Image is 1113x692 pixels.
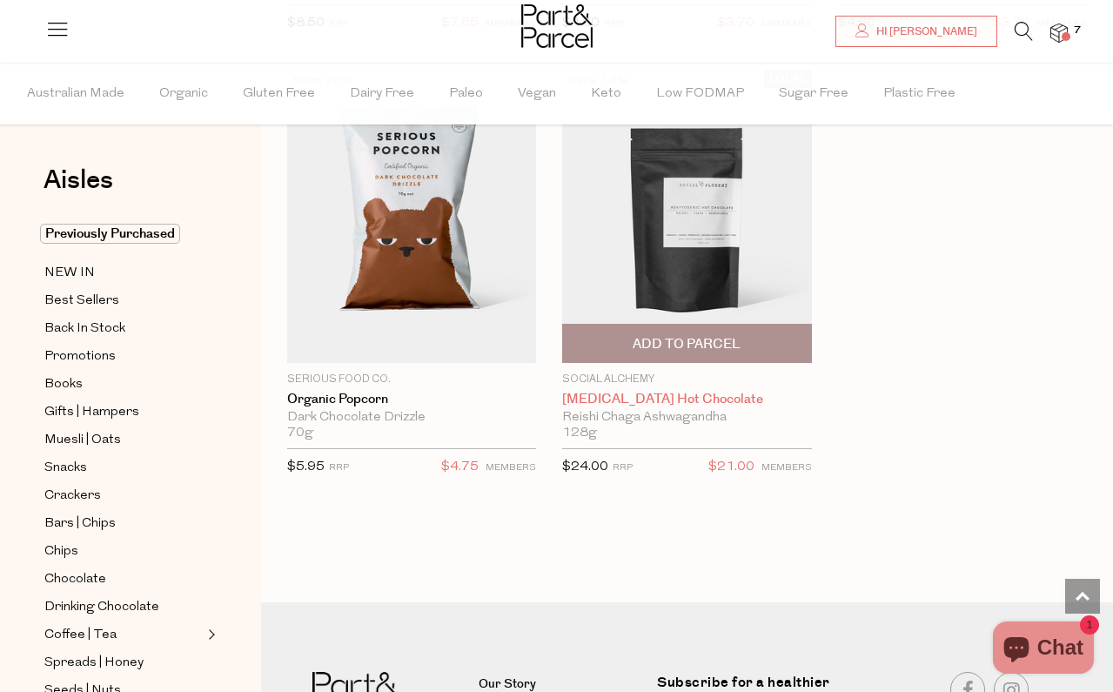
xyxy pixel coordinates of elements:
[44,319,125,339] span: Back In Stock
[329,463,349,473] small: RRP
[44,161,113,199] span: Aisles
[204,624,216,645] button: Expand/Collapse Coffee | Tea
[287,372,536,387] p: Serious Food Co.
[708,456,754,479] span: $21.00
[562,460,608,474] span: $24.00
[562,324,811,363] button: Add To Parcel
[44,224,203,245] a: Previously Purchased
[1069,23,1085,38] span: 7
[44,513,203,534] a: Bars | Chips
[243,64,315,124] span: Gluten Free
[779,64,848,124] span: Sugar Free
[562,372,811,387] p: Social Alchemy
[883,64,955,124] span: Plastic Free
[44,597,159,618] span: Drinking Chocolate
[44,346,203,367] a: Promotions
[44,541,78,562] span: Chips
[44,430,121,451] span: Muesli | Oats
[287,410,536,426] div: Dark Chocolate Drizzle
[159,64,208,124] span: Organic
[44,568,203,590] a: Chocolate
[44,596,203,618] a: Drinking Chocolate
[44,318,203,339] a: Back In Stock
[44,429,203,451] a: Muesli | Oats
[613,463,633,473] small: RRP
[518,64,556,124] span: Vegan
[27,64,124,124] span: Australian Made
[44,625,117,646] span: Coffee | Tea
[287,460,325,474] span: $5.95
[287,392,536,407] a: Organic Popcorn
[486,463,536,473] small: MEMBERS
[562,70,811,364] img: Adaptogenic Hot Chocolate
[44,290,203,312] a: Best Sellers
[44,167,113,211] a: Aisles
[44,263,95,284] span: NEW IN
[44,653,144,674] span: Spreads | Honey
[44,458,87,479] span: Snacks
[44,374,83,395] span: Books
[562,410,811,426] div: Reishi Chaga Ashwagandha
[872,24,977,39] span: Hi [PERSON_NAME]
[591,64,621,124] span: Keto
[562,392,811,407] a: [MEDICAL_DATA] Hot Chocolate
[287,70,536,364] img: Organic Popcorn
[44,569,106,590] span: Chocolate
[44,401,203,423] a: Gifts | Hampers
[633,335,741,353] span: Add To Parcel
[44,486,101,507] span: Crackers
[1050,24,1068,42] a: 7
[656,64,744,124] span: Low FODMAP
[521,4,593,48] img: Part&Parcel
[761,463,812,473] small: MEMBERS
[44,541,203,562] a: Chips
[835,16,997,47] a: Hi [PERSON_NAME]
[44,485,203,507] a: Crackers
[287,426,313,441] span: 70g
[44,262,203,284] a: NEW IN
[44,457,203,479] a: Snacks
[441,456,479,479] span: $4.75
[44,373,203,395] a: Books
[44,652,203,674] a: Spreads | Honey
[44,624,203,646] a: Coffee | Tea
[40,224,180,244] span: Previously Purchased
[44,514,116,534] span: Bars | Chips
[44,402,139,423] span: Gifts | Hampers
[350,64,414,124] span: Dairy Free
[44,291,119,312] span: Best Sellers
[449,64,483,124] span: Paleo
[44,346,116,367] span: Promotions
[988,621,1099,678] inbox-online-store-chat: Shopify online store chat
[562,426,597,441] span: 128g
